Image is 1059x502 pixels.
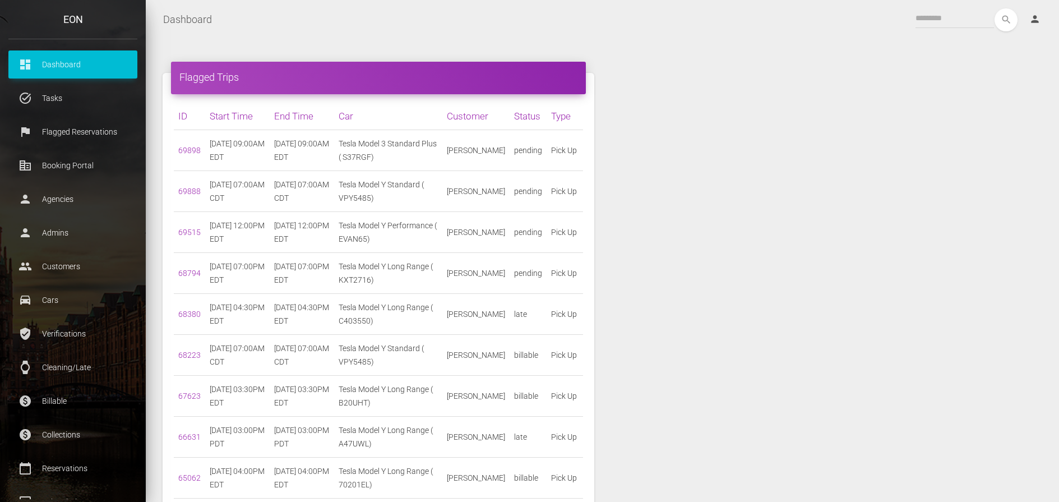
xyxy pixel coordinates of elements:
[8,252,137,280] a: people Customers
[178,473,201,482] a: 65062
[8,118,137,146] a: flag Flagged Reservations
[17,56,129,73] p: Dashboard
[1029,13,1040,25] i: person
[8,84,137,112] a: task_alt Tasks
[17,90,129,107] p: Tasks
[178,269,201,278] a: 68794
[8,50,137,79] a: dashboard Dashboard
[178,146,201,155] a: 69898
[547,171,582,212] td: Pick Up
[178,310,201,319] a: 68380
[510,103,547,130] th: Status
[17,157,129,174] p: Booking Portal
[17,426,129,443] p: Collections
[510,294,547,335] td: late
[8,320,137,348] a: verified_user Verifications
[334,171,443,212] td: Tesla Model Y Standard ( VPY5485)
[547,376,582,417] td: Pick Up
[17,224,129,241] p: Admins
[510,458,547,499] td: billable
[270,376,334,417] td: [DATE] 03:30PM EDT
[205,458,270,499] td: [DATE] 04:00PM EDT
[442,335,510,376] td: [PERSON_NAME]
[995,8,1018,31] button: search
[547,417,582,458] td: Pick Up
[442,376,510,417] td: [PERSON_NAME]
[205,335,270,376] td: [DATE] 07:00AM CDT
[8,454,137,482] a: calendar_today Reservations
[547,294,582,335] td: Pick Up
[205,171,270,212] td: [DATE] 07:00AM CDT
[270,103,334,130] th: End Time
[270,212,334,253] td: [DATE] 12:00PM EDT
[17,359,129,376] p: Cleaning/Late
[178,392,201,400] a: 67623
[8,387,137,415] a: paid Billable
[178,351,201,360] a: 68223
[334,103,443,130] th: Car
[178,228,201,237] a: 69515
[510,417,547,458] td: late
[174,103,205,130] th: ID
[178,187,201,196] a: 69888
[334,294,443,335] td: Tesla Model Y Long Range ( C403550)
[17,292,129,308] p: Cars
[270,335,334,376] td: [DATE] 07:00AM CDT
[205,417,270,458] td: [DATE] 03:00PM PDT
[442,253,510,294] td: [PERSON_NAME]
[442,458,510,499] td: [PERSON_NAME]
[547,103,582,130] th: Type
[270,171,334,212] td: [DATE] 07:00AM CDT
[163,6,212,34] a: Dashboard
[510,171,547,212] td: pending
[8,286,137,314] a: drive_eta Cars
[17,123,129,140] p: Flagged Reservations
[442,417,510,458] td: [PERSON_NAME]
[17,393,129,409] p: Billable
[205,103,270,130] th: Start Time
[442,294,510,335] td: [PERSON_NAME]
[510,212,547,253] td: pending
[510,335,547,376] td: billable
[205,376,270,417] td: [DATE] 03:30PM EDT
[547,458,582,499] td: Pick Up
[547,130,582,171] td: Pick Up
[442,212,510,253] td: [PERSON_NAME]
[178,432,201,441] a: 66631
[547,335,582,376] td: Pick Up
[8,151,137,179] a: corporate_fare Booking Portal
[547,253,582,294] td: Pick Up
[334,458,443,499] td: Tesla Model Y Long Range ( 70201EL)
[334,130,443,171] td: Tesla Model 3 Standard Plus ( S37RGF)
[17,258,129,275] p: Customers
[442,130,510,171] td: [PERSON_NAME]
[442,171,510,212] td: [PERSON_NAME]
[205,253,270,294] td: [DATE] 07:00PM EDT
[510,130,547,171] td: pending
[8,421,137,449] a: paid Collections
[179,70,577,84] h4: Flagged Trips
[510,376,547,417] td: billable
[270,253,334,294] td: [DATE] 07:00PM EDT
[334,417,443,458] td: Tesla Model Y Long Range ( A47UWL)
[334,212,443,253] td: Tesla Model Y Performance ( EVAN65)
[8,353,137,381] a: watch Cleaning/Late
[270,130,334,171] td: [DATE] 09:00AM EDT
[270,458,334,499] td: [DATE] 04:00PM EDT
[334,253,443,294] td: Tesla Model Y Long Range ( KXT2716)
[442,103,510,130] th: Customer
[205,130,270,171] td: [DATE] 09:00AM EDT
[270,417,334,458] td: [DATE] 03:00PM PDT
[334,376,443,417] td: Tesla Model Y Long Range ( B20UHT)
[17,325,129,342] p: Verifications
[8,185,137,213] a: person Agencies
[205,294,270,335] td: [DATE] 04:30PM EDT
[17,191,129,208] p: Agencies
[547,212,582,253] td: Pick Up
[17,460,129,477] p: Reservations
[8,219,137,247] a: person Admins
[205,212,270,253] td: [DATE] 12:00PM EDT
[510,253,547,294] td: pending
[1021,8,1051,31] a: person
